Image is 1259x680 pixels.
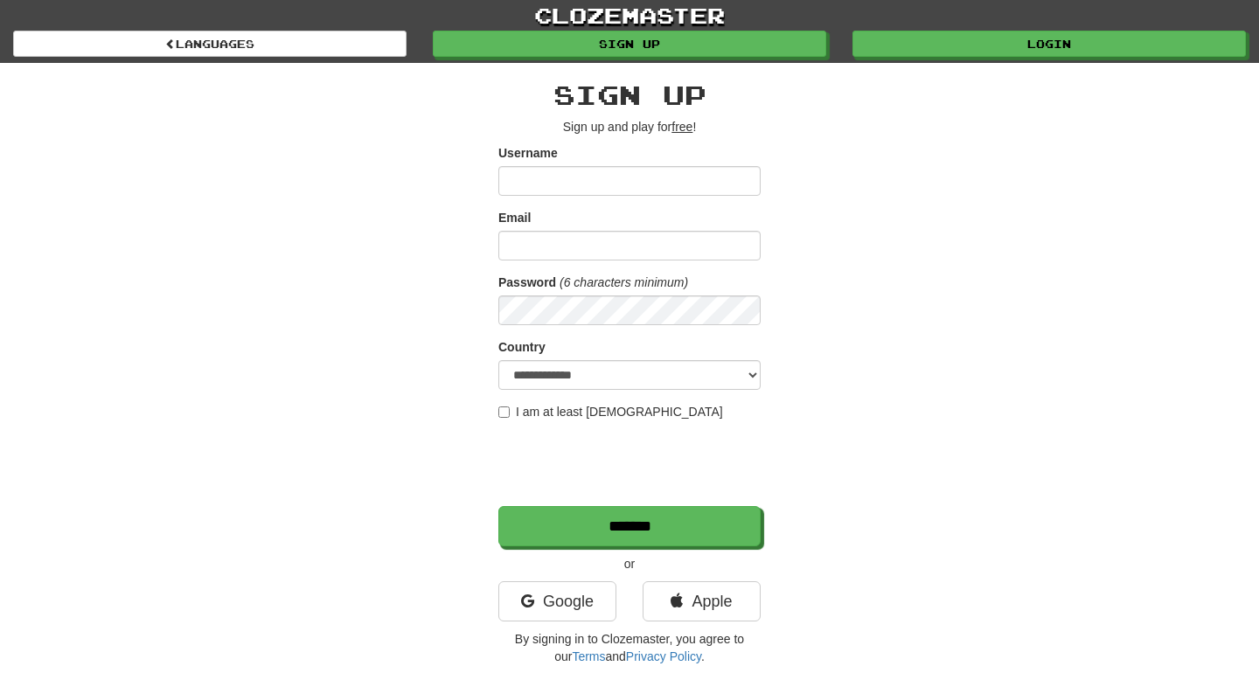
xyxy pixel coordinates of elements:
a: Languages [13,31,407,57]
p: Sign up and play for ! [498,118,761,135]
label: Country [498,338,546,356]
a: Sign up [433,31,826,57]
a: Login [852,31,1246,57]
label: I am at least [DEMOGRAPHIC_DATA] [498,403,723,420]
p: By signing in to Clozemaster, you agree to our and . [498,630,761,665]
p: or [498,555,761,572]
a: Apple [643,581,761,621]
em: (6 characters minimum) [560,275,688,289]
u: free [671,120,692,134]
label: Email [498,209,531,226]
label: Username [498,144,558,162]
a: Terms [572,649,605,663]
iframe: reCAPTCHA [498,429,764,497]
label: Password [498,274,556,291]
input: I am at least [DEMOGRAPHIC_DATA] [498,406,510,418]
a: Google [498,581,616,621]
a: Privacy Policy [626,649,701,663]
h2: Sign up [498,80,761,109]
